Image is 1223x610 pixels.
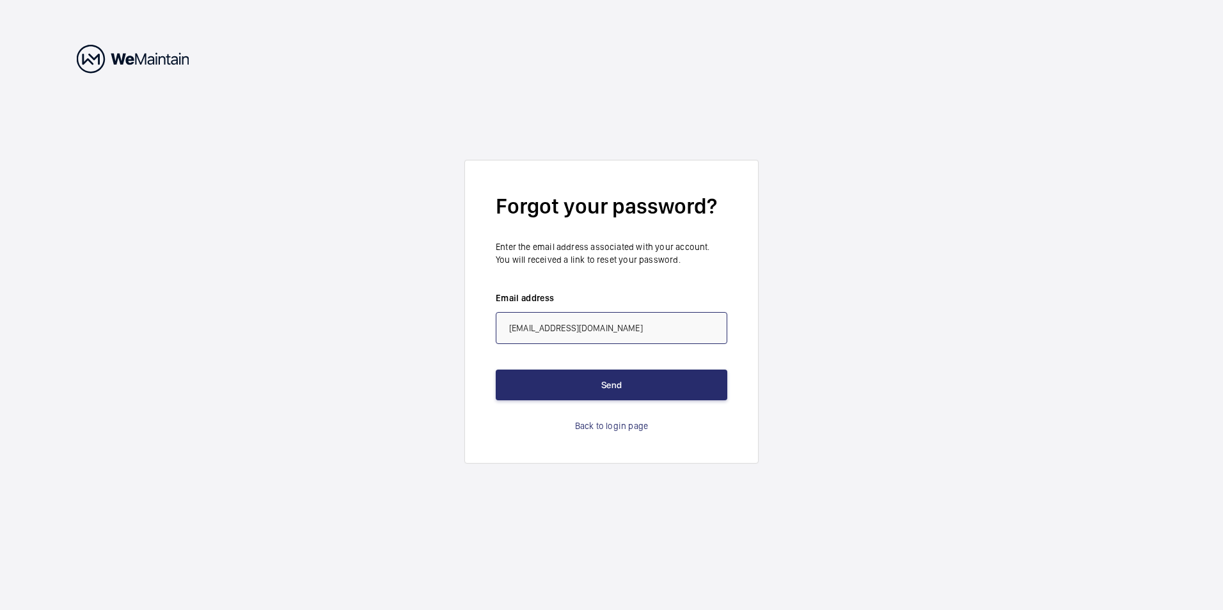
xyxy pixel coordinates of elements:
[496,191,727,221] h2: Forgot your password?
[496,292,727,304] label: Email address
[575,419,648,432] a: Back to login page
[496,370,727,400] button: Send
[496,312,727,344] input: abc@xyz
[496,240,727,266] p: Enter the email address associated with your account. You will received a link to reset your pass...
